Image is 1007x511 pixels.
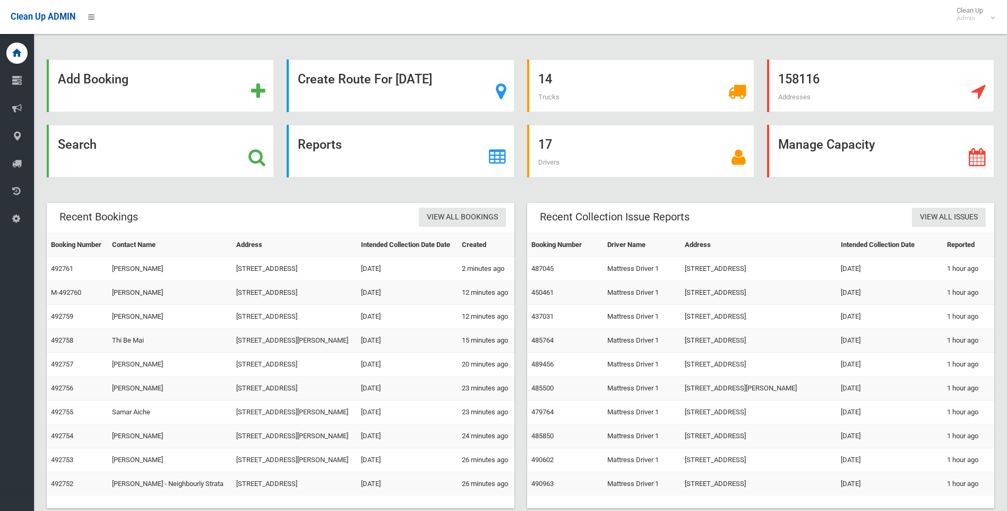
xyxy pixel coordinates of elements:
td: Mattress Driver 1 [603,257,681,281]
a: 492758 [51,336,73,344]
a: 450461 [531,288,554,296]
td: [PERSON_NAME] [108,424,232,448]
td: [STREET_ADDRESS] [232,472,357,496]
td: 24 minutes ago [458,424,514,448]
td: [DATE] [837,305,943,329]
td: [STREET_ADDRESS] [681,329,837,353]
strong: 17 [538,137,552,152]
strong: 158116 [778,72,820,87]
td: [DATE] [837,401,943,424]
a: Reports [287,125,514,177]
td: 2 minutes ago [458,257,514,281]
td: [STREET_ADDRESS][PERSON_NAME] [232,329,357,353]
td: [DATE] [357,472,458,496]
td: [STREET_ADDRESS] [681,353,837,377]
a: 492757 [51,360,73,368]
td: [DATE] [837,424,943,448]
td: 26 minutes ago [458,472,514,496]
a: 492752 [51,480,73,488]
span: Trucks [538,93,560,101]
a: 437031 [531,312,554,320]
td: [PERSON_NAME] [108,353,232,377]
a: 492753 [51,456,73,464]
td: 1 hour ago [943,329,994,353]
th: Intended Collection Date [837,233,943,257]
a: 487045 [531,265,554,272]
a: 485850 [531,432,554,440]
td: 12 minutes ago [458,281,514,305]
td: Mattress Driver 1 [603,353,681,377]
td: [DATE] [357,424,458,448]
td: [PERSON_NAME] [108,281,232,305]
td: [STREET_ADDRESS][PERSON_NAME] [681,377,837,401]
td: [DATE] [357,448,458,472]
td: [STREET_ADDRESS][PERSON_NAME] [232,401,357,424]
td: [PERSON_NAME] [108,377,232,401]
header: Recent Bookings [47,207,151,227]
td: 26 minutes ago [458,448,514,472]
td: [STREET_ADDRESS] [681,448,837,472]
th: Address [681,233,837,257]
td: [DATE] [837,472,943,496]
td: 1 hour ago [943,305,994,329]
a: 158116 Addresses [767,59,994,112]
td: [DATE] [837,329,943,353]
td: [STREET_ADDRESS] [681,257,837,281]
td: 20 minutes ago [458,353,514,377]
th: Driver Name [603,233,681,257]
td: Mattress Driver 1 [603,377,681,401]
td: 23 minutes ago [458,401,514,424]
th: Booking Number [47,233,108,257]
a: 492761 [51,265,73,272]
th: Created [458,233,514,257]
th: Reported [943,233,994,257]
strong: Reports [298,137,342,152]
td: [DATE] [837,377,943,401]
td: Mattress Driver 1 [603,472,681,496]
strong: 14 [538,72,552,87]
td: 1 hour ago [943,377,994,401]
td: [STREET_ADDRESS] [681,472,837,496]
a: 17 Drivers [527,125,754,177]
td: 1 hour ago [943,472,994,496]
td: 15 minutes ago [458,329,514,353]
td: [PERSON_NAME] [108,305,232,329]
td: 1 hour ago [943,257,994,281]
td: [PERSON_NAME] [108,257,232,281]
td: [DATE] [357,329,458,353]
a: 492756 [51,384,73,392]
th: Contact Name [108,233,232,257]
span: Clean Up [951,6,994,22]
td: Thi Be Mai [108,329,232,353]
a: Create Route For [DATE] [287,59,514,112]
span: Clean Up ADMIN [11,12,75,22]
td: [STREET_ADDRESS] [232,305,357,329]
td: [STREET_ADDRESS][PERSON_NAME] [232,448,357,472]
a: View All Bookings [419,208,506,227]
td: Mattress Driver 1 [603,305,681,329]
td: [DATE] [357,353,458,377]
td: 1 hour ago [943,448,994,472]
td: [STREET_ADDRESS][PERSON_NAME] [232,424,357,448]
td: [STREET_ADDRESS] [681,305,837,329]
td: 12 minutes ago [458,305,514,329]
td: Mattress Driver 1 [603,424,681,448]
strong: Add Booking [58,72,128,87]
a: 479764 [531,408,554,416]
a: 485764 [531,336,554,344]
strong: Create Route For [DATE] [298,72,432,87]
td: Mattress Driver 1 [603,281,681,305]
td: [DATE] [357,281,458,305]
td: 1 hour ago [943,424,994,448]
td: [DATE] [357,377,458,401]
a: 492754 [51,432,73,440]
a: 489456 [531,360,554,368]
a: 490963 [531,480,554,488]
td: Mattress Driver 1 [603,329,681,353]
td: [STREET_ADDRESS] [681,401,837,424]
th: Address [232,233,357,257]
a: 485500 [531,384,554,392]
td: [STREET_ADDRESS] [232,257,357,281]
a: Add Booking [47,59,274,112]
td: Mattress Driver 1 [603,448,681,472]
